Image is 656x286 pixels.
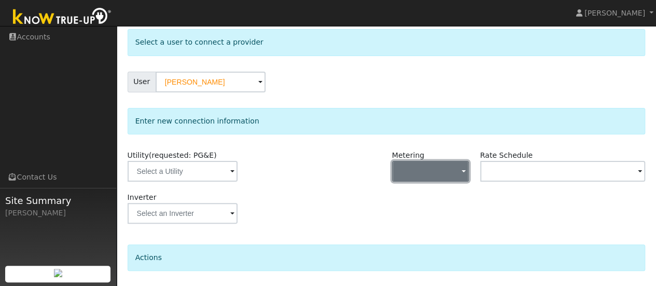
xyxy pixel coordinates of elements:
label: Rate Schedule [480,150,533,161]
span: User [128,72,156,92]
input: Select a User [156,72,266,92]
input: Select an Inverter [128,203,238,224]
span: Site Summary [5,194,111,208]
div: Select a user to connect a provider [128,29,646,56]
div: Enter new connection information [128,108,646,134]
div: Actions [128,244,646,271]
img: retrieve [54,269,62,277]
input: Select a Utility [128,161,238,182]
span: [PERSON_NAME] [584,9,645,17]
img: Know True-Up [8,6,117,29]
div: [PERSON_NAME] [5,208,111,219]
label: Utility [128,150,217,161]
label: Inverter [128,192,157,203]
label: Metering [392,150,425,161]
span: (requested: PG&E) [149,151,217,159]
